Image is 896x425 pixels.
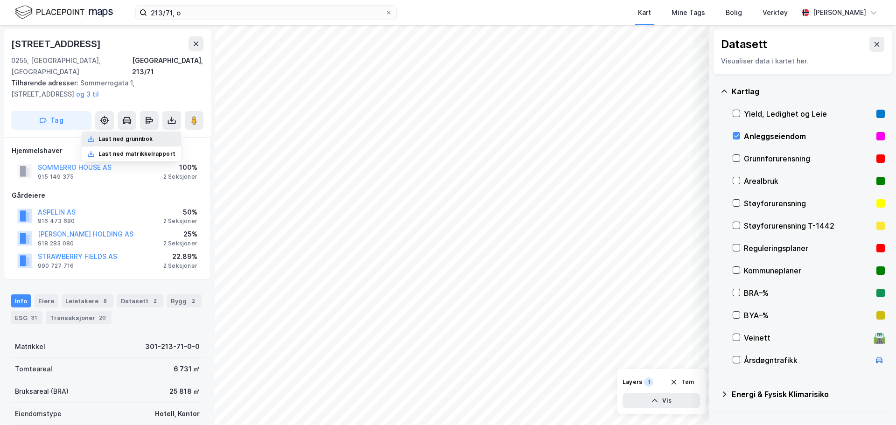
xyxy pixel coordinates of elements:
div: 25% [163,229,197,240]
div: Visualiser data i kartet her. [721,56,884,67]
div: 31 [29,313,39,322]
div: Yield, Ledighet og Leie [744,108,873,119]
div: 0255, [GEOGRAPHIC_DATA], [GEOGRAPHIC_DATA] [11,55,132,77]
div: ESG [11,311,42,324]
div: Sommerrogata 1, [STREET_ADDRESS] [11,77,196,100]
div: [PERSON_NAME] [813,7,866,18]
div: [GEOGRAPHIC_DATA], 213/71 [132,55,203,77]
div: Layers [623,378,642,386]
div: Kommuneplaner [744,265,873,276]
div: Transaksjoner [46,311,112,324]
div: Støyforurensning T-1442 [744,220,873,231]
div: Eiendomstype [15,408,62,419]
button: Tøm [664,375,700,390]
div: Energi & Fysisk Klimarisiko [732,389,885,400]
iframe: Chat Widget [849,380,896,425]
div: 916 473 680 [38,217,75,225]
div: Reguleringsplaner [744,243,873,254]
div: BRA–% [744,287,873,299]
div: 2 Seksjoner [163,217,197,225]
div: 2 Seksjoner [163,173,197,181]
div: Kart [638,7,651,18]
div: 50% [163,207,197,218]
div: Tomteareal [15,363,52,375]
div: Hotell, Kontor [155,408,200,419]
div: Bolig [726,7,742,18]
div: Veinett [744,332,870,343]
div: 2 [150,296,160,306]
div: 100% [163,162,197,173]
div: Anleggseiendom [744,131,873,142]
div: Mine Tags [672,7,705,18]
div: Datasett [721,37,767,52]
div: Hjemmelshaver [12,145,203,156]
div: Bygg [167,294,202,307]
div: 🛣️ [873,332,886,344]
button: Vis [623,393,700,408]
div: Leietakere [62,294,113,307]
div: 2 [189,296,198,306]
div: Arealbruk [744,175,873,187]
div: 2 Seksjoner [163,240,197,247]
div: Verktøy [763,7,788,18]
div: 25 818 ㎡ [169,386,200,397]
div: Gårdeiere [12,190,203,201]
div: Last ned matrikkelrapport [98,150,175,158]
div: Last ned grunnbok [98,135,153,143]
div: 2 Seksjoner [163,262,197,270]
img: logo.f888ab2527a4732fd821a326f86c7f29.svg [15,4,113,21]
div: Årsdøgntrafikk [744,355,870,366]
div: [STREET_ADDRESS] [11,36,103,51]
span: Tilhørende adresser: [11,79,80,87]
div: 8 [100,296,110,306]
div: Kartlag [732,86,885,97]
button: Tag [11,111,91,130]
div: Støyforurensning [744,198,873,209]
div: Bruksareal (BRA) [15,386,69,397]
div: 918 283 080 [38,240,74,247]
div: Grunnforurensning [744,153,873,164]
div: Datasett [117,294,163,307]
div: 990 727 716 [38,262,74,270]
div: Matrikkel [15,341,45,352]
div: Info [11,294,31,307]
div: 1 [644,377,653,387]
div: 915 149 375 [38,173,74,181]
div: Eiere [35,294,58,307]
div: BYA–% [744,310,873,321]
input: Søk på adresse, matrikkel, gårdeiere, leietakere eller personer [147,6,385,20]
div: 6 731 ㎡ [174,363,200,375]
div: 301-213-71-0-0 [145,341,200,352]
div: 20 [97,313,108,322]
div: 22.89% [163,251,197,262]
